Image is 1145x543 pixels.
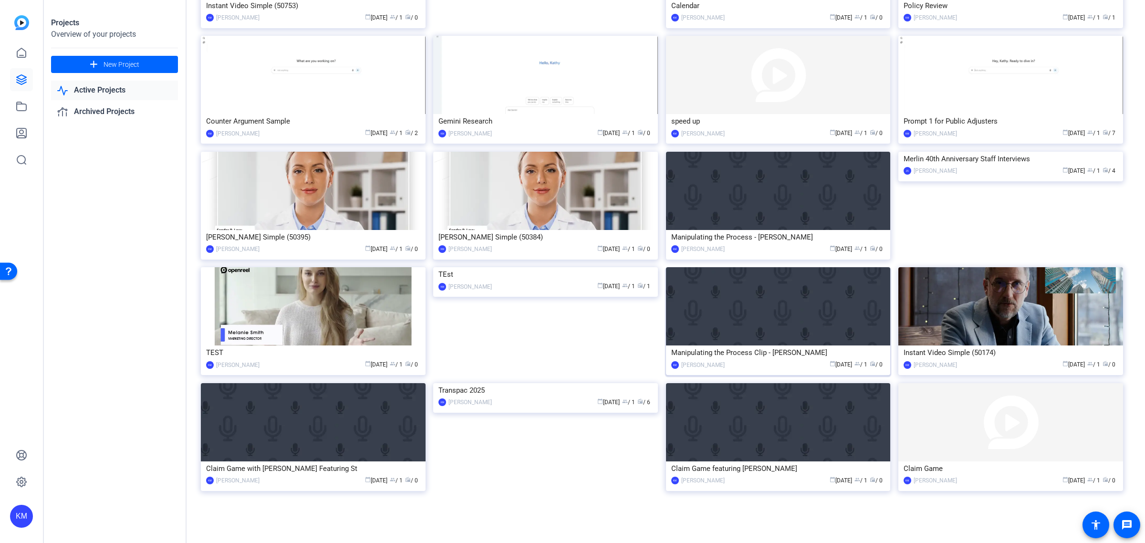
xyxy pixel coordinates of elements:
[438,398,446,406] div: KM
[854,361,867,368] span: / 1
[681,244,725,254] div: [PERSON_NAME]
[904,152,1118,166] div: Merlin 40th Anniversary Staff Interviews
[830,246,852,252] span: [DATE]
[10,505,33,528] div: KM
[1103,167,1115,174] span: / 4
[51,17,178,29] div: Projects
[622,246,635,252] span: / 1
[448,244,492,254] div: [PERSON_NAME]
[1121,519,1133,531] mat-icon: message
[1062,167,1085,174] span: [DATE]
[622,282,628,288] span: group
[597,245,603,251] span: calendar_today
[904,14,911,21] div: KM
[914,13,957,22] div: [PERSON_NAME]
[1103,361,1108,366] span: radio
[622,130,635,136] span: / 1
[681,360,725,370] div: [PERSON_NAME]
[854,130,867,136] span: / 1
[1087,14,1093,20] span: group
[1062,361,1085,368] span: [DATE]
[405,245,411,251] span: radio
[216,360,260,370] div: [PERSON_NAME]
[1062,14,1068,20] span: calendar_today
[870,246,883,252] span: / 0
[365,361,387,368] span: [DATE]
[405,14,411,20] span: radio
[830,129,835,135] span: calendar_today
[390,130,403,136] span: / 1
[216,244,260,254] div: [PERSON_NAME]
[1087,130,1100,136] span: / 1
[637,130,650,136] span: / 0
[1087,14,1100,21] span: / 1
[904,130,911,137] div: KM
[1103,130,1115,136] span: / 7
[904,477,911,484] div: KM
[870,130,883,136] span: / 0
[870,477,875,482] span: radio
[1087,361,1100,368] span: / 1
[830,477,852,484] span: [DATE]
[681,13,725,22] div: [PERSON_NAME]
[671,230,885,244] div: Manipulating the Process - [PERSON_NAME]
[51,102,178,122] a: Archived Projects
[365,14,371,20] span: calendar_today
[854,14,860,20] span: group
[904,345,1118,360] div: Instant Video Simple (50174)
[365,246,387,252] span: [DATE]
[597,246,620,252] span: [DATE]
[1062,130,1085,136] span: [DATE]
[1062,477,1085,484] span: [DATE]
[206,345,420,360] div: TEST
[854,14,867,21] span: / 1
[671,461,885,476] div: Claim Game featuring [PERSON_NAME]
[1062,167,1068,173] span: calendar_today
[216,476,260,485] div: [PERSON_NAME]
[405,14,418,21] span: / 0
[830,14,835,20] span: calendar_today
[206,461,420,476] div: Claim Game with [PERSON_NAME] Featuring St
[390,129,396,135] span: group
[597,130,620,136] span: [DATE]
[870,245,875,251] span: radio
[1103,477,1115,484] span: / 0
[88,59,100,71] mat-icon: add
[390,361,403,368] span: / 1
[390,246,403,252] span: / 1
[622,245,628,251] span: group
[637,399,650,406] span: / 6
[597,398,603,404] span: calendar_today
[365,361,371,366] span: calendar_today
[405,129,411,135] span: radio
[365,245,371,251] span: calendar_today
[1087,167,1093,173] span: group
[681,129,725,138] div: [PERSON_NAME]
[365,477,371,482] span: calendar_today
[854,246,867,252] span: / 1
[405,361,418,368] span: / 0
[1062,14,1085,21] span: [DATE]
[365,14,387,21] span: [DATE]
[622,283,635,290] span: / 1
[1062,477,1068,482] span: calendar_today
[448,129,492,138] div: [PERSON_NAME]
[51,29,178,40] div: Overview of your projects
[438,383,653,397] div: Transpac 2025
[1090,519,1102,531] mat-icon: accessibility
[597,282,603,288] span: calendar_today
[671,477,679,484] div: KM
[597,399,620,406] span: [DATE]
[206,245,214,253] div: KM
[206,130,214,137] div: KM
[854,361,860,366] span: group
[216,129,260,138] div: [PERSON_NAME]
[904,361,911,369] div: KM
[438,130,446,137] div: KM
[448,282,492,292] div: [PERSON_NAME]
[870,361,875,366] span: radio
[637,129,643,135] span: radio
[914,166,957,176] div: [PERSON_NAME]
[1062,361,1068,366] span: calendar_today
[830,130,852,136] span: [DATE]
